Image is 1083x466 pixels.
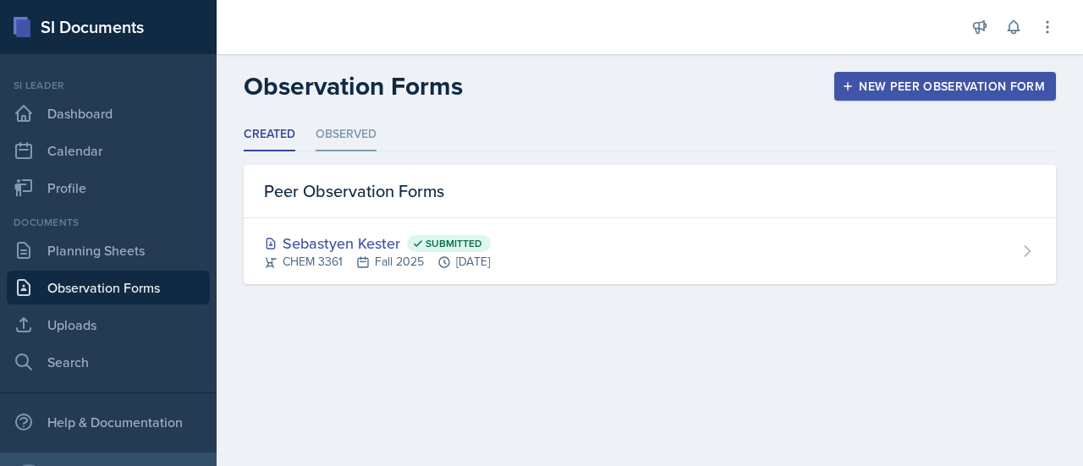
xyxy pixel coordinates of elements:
[7,405,210,439] div: Help & Documentation
[834,72,1056,101] button: New Peer Observation Form
[244,118,295,151] li: Created
[7,96,210,130] a: Dashboard
[7,171,210,205] a: Profile
[244,165,1056,218] div: Peer Observation Forms
[7,78,210,93] div: Si leader
[7,345,210,379] a: Search
[7,233,210,267] a: Planning Sheets
[7,308,210,342] a: Uploads
[244,71,463,101] h2: Observation Forms
[316,118,377,151] li: Observed
[845,79,1045,93] div: New Peer Observation Form
[244,218,1056,284] a: Sebastyen Kester Submitted CHEM 3361Fall 2025[DATE]
[7,271,210,304] a: Observation Forms
[264,232,491,255] div: Sebastyen Kester
[426,237,482,250] span: Submitted
[264,253,491,271] div: CHEM 3361 Fall 2025 [DATE]
[7,215,210,230] div: Documents
[7,134,210,167] a: Calendar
